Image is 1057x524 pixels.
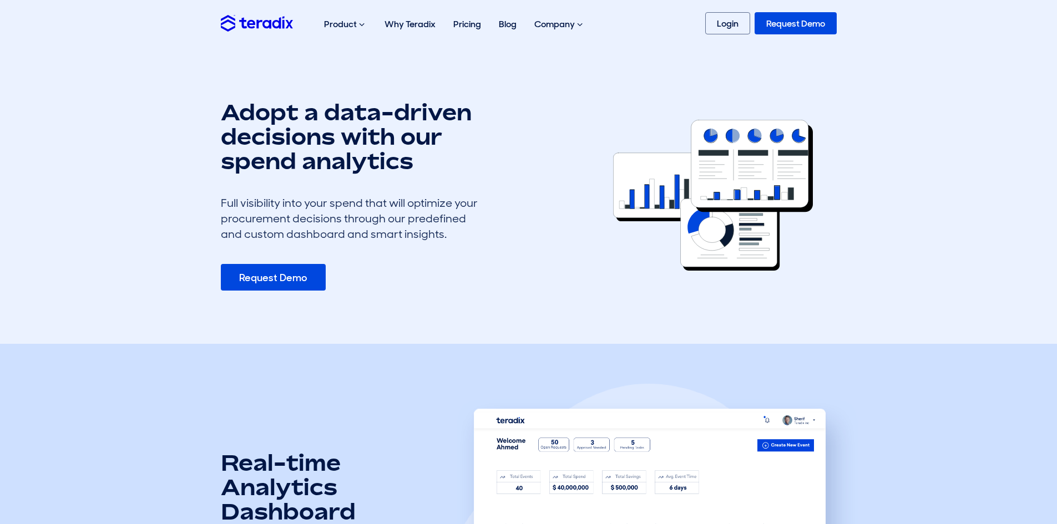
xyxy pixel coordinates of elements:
[490,7,525,42] a: Blog
[755,12,837,34] a: Request Demo
[376,7,444,42] a: Why Teradix
[444,7,490,42] a: Pricing
[525,7,594,42] div: Company
[221,15,293,31] img: Teradix logo
[221,195,487,242] div: Full visibility into your spend that will optimize your procurement decisions through our predefi...
[221,100,487,173] h1: Adopt a data-driven decisions with our spend analytics
[613,120,813,271] img: erfx feature
[705,12,750,34] a: Login
[315,7,376,42] div: Product
[221,450,415,523] h2: Real-time Analytics Dashboard
[221,264,326,291] a: Request Demo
